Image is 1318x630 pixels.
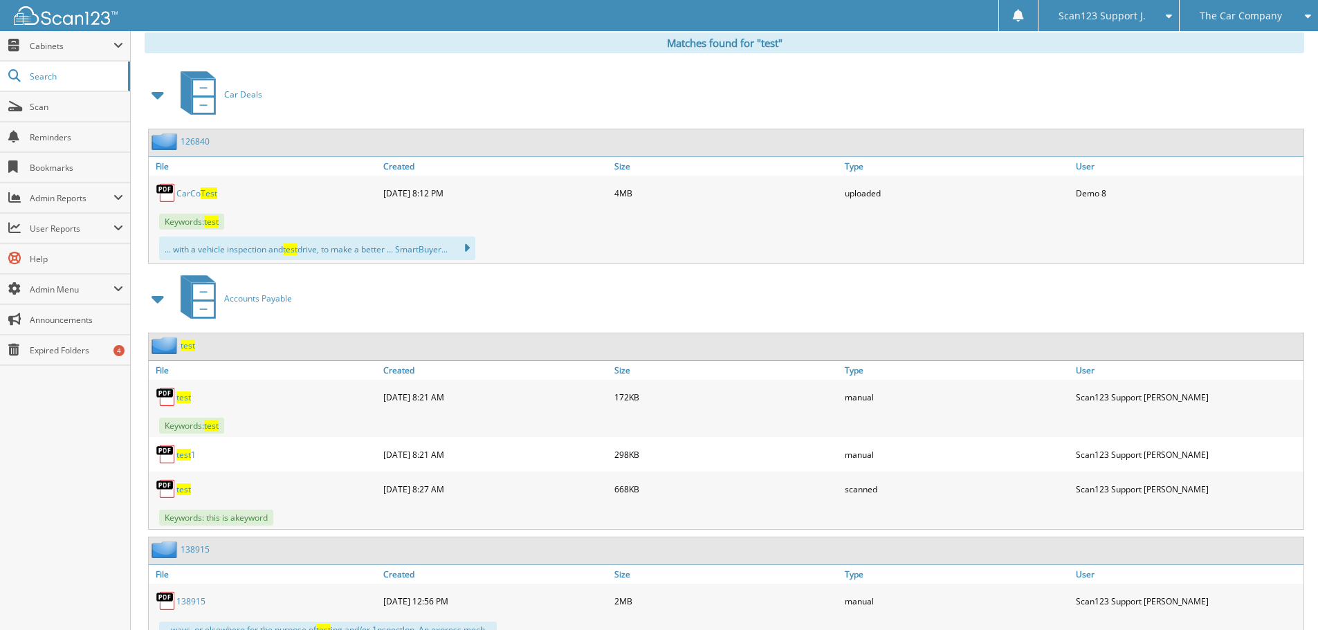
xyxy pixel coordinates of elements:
img: scan123-logo-white.svg [14,6,118,25]
span: Search [30,71,121,82]
div: Scan123 Support [PERSON_NAME] [1072,441,1303,468]
a: CarCoTest [176,187,217,199]
div: ... with a vehicle inspection and drive, to make a better ... SmartBuyer... [159,237,475,260]
span: Help [30,253,123,265]
div: 298KB [611,441,842,468]
a: Type [841,157,1072,176]
a: Type [841,565,1072,584]
a: File [149,157,380,176]
a: Created [380,565,611,584]
div: Scan123 Support [PERSON_NAME] [1072,587,1303,615]
img: PDF.png [156,387,176,407]
span: Keywords: [159,214,224,230]
a: File [149,361,380,380]
span: Scan123 Support J. [1059,12,1146,20]
img: PDF.png [156,591,176,611]
span: Keywords: this is akeyword [159,510,273,526]
a: User [1072,157,1303,176]
div: uploaded [841,179,1072,207]
span: Announcements [30,314,123,326]
span: Admin Reports [30,192,113,204]
a: Created [380,361,611,380]
a: test1 [176,449,196,461]
div: 2MB [611,587,842,615]
a: test [176,483,191,495]
div: Demo 8 [1072,179,1303,207]
span: Bookmarks [30,162,123,174]
div: 4MB [611,179,842,207]
span: Admin Menu [30,284,113,295]
img: folder2.png [152,133,181,150]
a: User [1072,565,1303,584]
span: test [283,243,298,255]
img: folder2.png [152,541,181,558]
div: [DATE] 8:12 PM [380,179,611,207]
div: scanned [841,475,1072,503]
a: 138915 [176,595,205,607]
span: test [176,449,191,461]
div: 668KB [611,475,842,503]
div: Matches found for "test" [145,33,1304,53]
span: Test [201,187,217,199]
img: PDF.png [156,444,176,465]
img: PDF.png [156,479,176,499]
a: Type [841,361,1072,380]
div: 172KB [611,383,842,411]
div: manual [841,587,1072,615]
span: test [204,216,219,228]
a: test [181,340,195,351]
a: Car Deals [172,67,262,122]
a: 126840 [181,136,210,147]
div: manual [841,441,1072,468]
a: Size [611,565,842,584]
a: File [149,565,380,584]
div: [DATE] 12:56 PM [380,587,611,615]
span: Reminders [30,131,123,143]
div: [DATE] 8:27 AM [380,475,611,503]
img: folder2.png [152,337,181,354]
a: Accounts Payable [172,271,292,326]
a: 138915 [181,544,210,555]
div: Scan123 Support [PERSON_NAME] [1072,475,1303,503]
span: The Car Company [1200,12,1282,20]
a: Size [611,157,842,176]
span: Keywords: [159,418,224,434]
span: Car Deals [224,89,262,100]
div: 4 [113,345,125,356]
span: Accounts Payable [224,293,292,304]
div: Scan123 Support [PERSON_NAME] [1072,383,1303,411]
a: User [1072,361,1303,380]
div: [DATE] 8:21 AM [380,441,611,468]
a: Created [380,157,611,176]
img: PDF.png [156,183,176,203]
span: Cabinets [30,40,113,52]
span: test [204,420,219,432]
div: manual [841,383,1072,411]
a: test [176,391,191,403]
span: User Reports [30,223,113,234]
div: [DATE] 8:21 AM [380,383,611,411]
iframe: Chat Widget [1249,564,1318,630]
a: Size [611,361,842,380]
span: Expired Folders [30,344,123,356]
span: Scan [30,101,123,113]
